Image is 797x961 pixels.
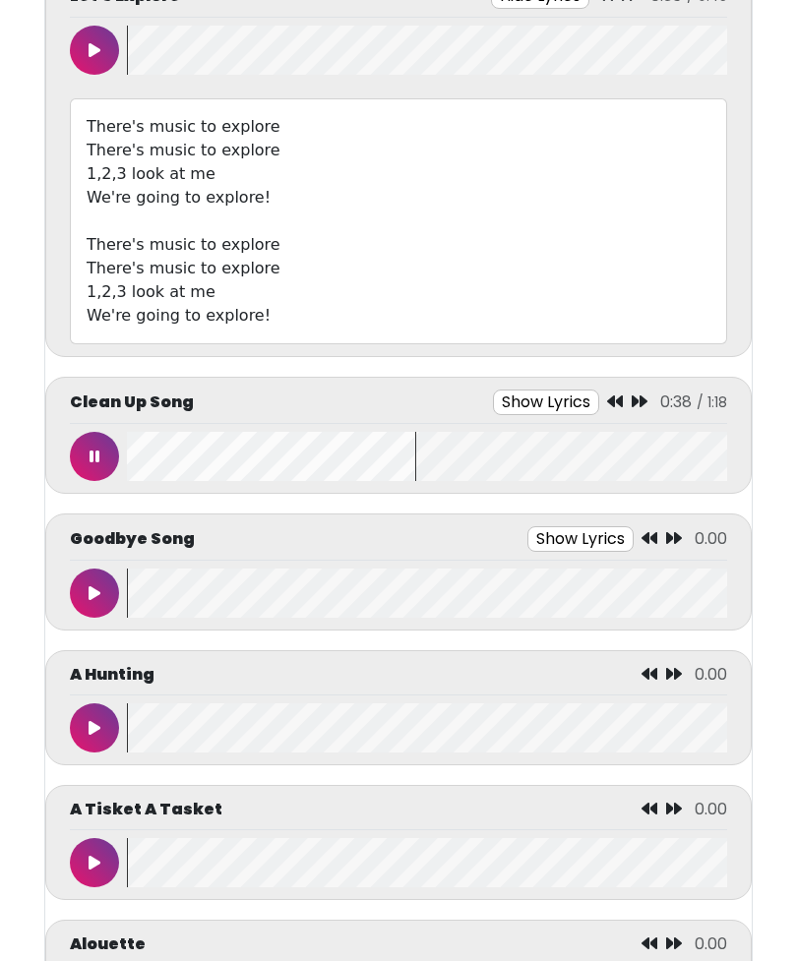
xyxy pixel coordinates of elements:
span: / 1:18 [697,392,727,412]
button: Show Lyrics [527,526,634,552]
p: Goodbye Song [70,527,195,551]
span: 0.00 [695,798,727,820]
p: Clean Up Song [70,390,194,414]
span: 0.00 [695,527,727,550]
p: A Tisket A Tasket [70,798,222,821]
p: Alouette [70,932,146,956]
span: 0.00 [695,932,727,955]
span: 0.00 [695,663,727,686]
button: Show Lyrics [493,390,599,415]
span: 0:38 [660,390,692,413]
div: There's music to explore There's music to explore 1,2,3 look at me We're going to explore! There'... [70,98,727,344]
p: A Hunting [70,663,154,687]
